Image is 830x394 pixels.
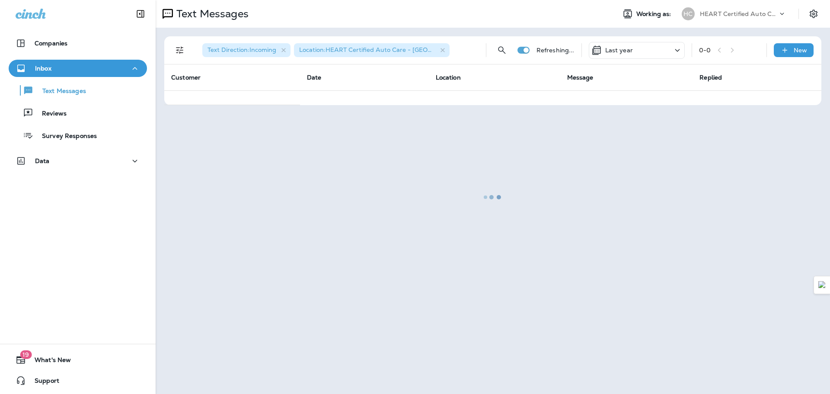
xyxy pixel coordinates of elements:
p: Data [35,157,50,164]
span: What's New [26,356,71,367]
button: Support [9,372,147,389]
button: Companies [9,35,147,52]
p: Reviews [33,110,67,118]
p: Text Messages [34,87,86,96]
button: Reviews [9,104,147,122]
img: Detect Auto [818,281,826,289]
button: Data [9,152,147,170]
button: Text Messages [9,81,147,99]
button: Survey Responses [9,126,147,144]
button: Collapse Sidebar [128,5,153,22]
p: Companies [35,40,67,47]
p: Inbox [35,65,51,72]
button: Inbox [9,60,147,77]
button: 19What's New [9,351,147,368]
span: Support [26,377,59,388]
span: 19 [20,350,32,359]
p: New [794,47,807,54]
p: Survey Responses [33,132,97,141]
